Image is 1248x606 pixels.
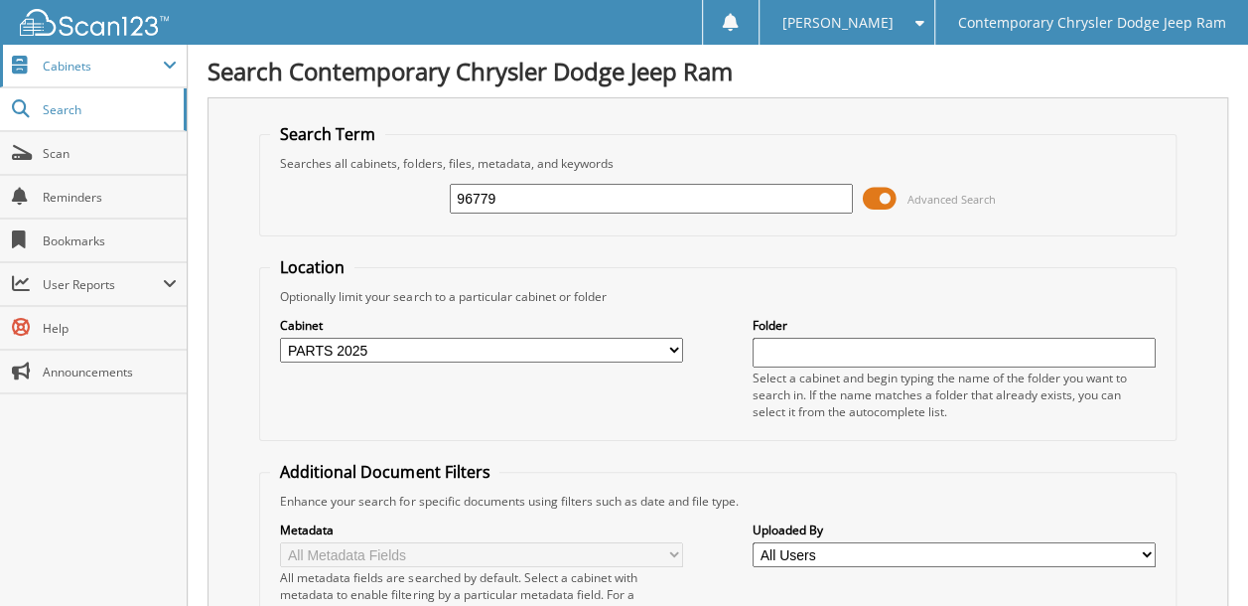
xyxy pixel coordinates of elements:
[43,101,174,118] span: Search
[280,317,683,334] label: Cabinet
[43,320,177,337] span: Help
[20,9,169,36] img: scan123-logo-white.svg
[43,145,177,162] span: Scan
[270,155,1165,172] div: Searches all cabinets, folders, files, metadata, and keywords
[208,55,1228,87] h1: Search Contemporary Chrysler Dodge Jeep Ram
[43,276,163,293] span: User Reports
[43,232,177,249] span: Bookmarks
[43,189,177,206] span: Reminders
[43,364,177,380] span: Announcements
[753,522,1156,538] label: Uploaded By
[280,522,683,538] label: Metadata
[907,192,996,207] span: Advanced Search
[957,17,1225,29] span: Contemporary Chrysler Dodge Jeep Ram
[270,123,385,145] legend: Search Term
[753,317,1156,334] label: Folder
[270,256,354,278] legend: Location
[753,370,1156,420] div: Select a cabinet and begin typing the name of the folder you want to search in. If the name match...
[781,17,893,29] span: [PERSON_NAME]
[270,288,1165,305] div: Optionally limit your search to a particular cabinet or folder
[270,493,1165,510] div: Enhance your search for specific documents using filters such as date and file type.
[270,461,499,483] legend: Additional Document Filters
[43,58,163,75] span: Cabinets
